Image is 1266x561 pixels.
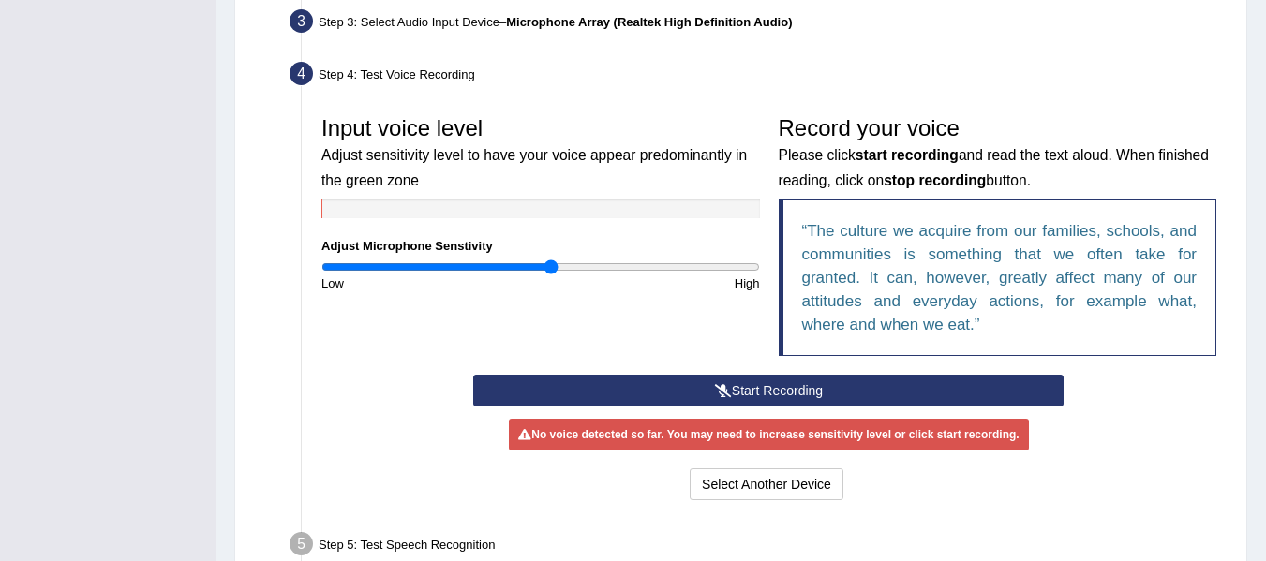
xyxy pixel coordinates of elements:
button: Start Recording [473,375,1064,406]
div: Step 4: Test Voice Recording [281,56,1238,97]
small: Adjust sensitivity level to have your voice appear predominantly in the green zone [321,147,747,187]
q: The culture we acquire from our families, schools, and communities is something that we often tak... [802,222,1198,333]
div: High [541,274,769,292]
div: Step 3: Select Audio Input Device [281,4,1238,45]
label: Adjust Microphone Senstivity [321,237,493,255]
b: stop recording [884,172,986,188]
small: Please click and read the text aloud. When finished reading, click on button. [779,147,1209,187]
span: – [499,15,793,29]
h3: Input voice level [321,116,760,190]
b: Microphone Array (Realtek High Definition Audio) [506,15,792,29]
div: No voice detected so far. You may need to increase sensitivity level or click start recording. [509,419,1028,450]
button: Select Another Device [690,468,843,500]
h3: Record your voice [779,116,1217,190]
b: start recording [856,147,959,163]
div: Low [312,274,541,292]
